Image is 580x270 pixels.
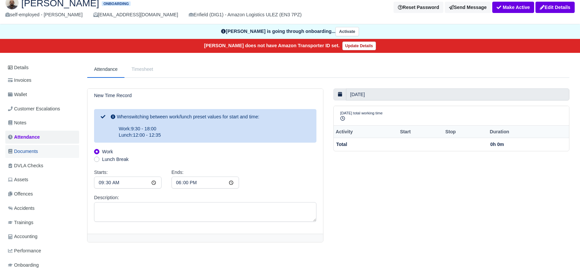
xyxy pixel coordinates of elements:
[5,62,79,74] a: Details
[335,27,359,37] button: Activate
[102,148,113,156] label: Work
[8,190,33,198] span: Offences
[189,11,301,19] div: Enfield (DIG1) - Amazon Logistics ULEZ (EN3 7PZ)
[334,126,398,138] th: Activity
[8,162,43,170] span: DVLA Checks
[94,194,119,202] label: Description:
[8,119,26,127] span: Notes
[490,142,504,147] strong: 0h 0m
[8,261,39,269] span: Onboarding
[8,176,28,184] span: Assets
[342,42,376,50] a: Update Details
[8,91,27,98] span: Wallet
[5,131,79,144] a: Attendance
[398,126,443,138] th: Start
[8,148,38,155] span: Documents
[102,1,130,6] span: Onboarding
[394,2,443,13] button: Reset Password
[5,116,79,129] a: Notes
[8,76,31,84] span: Invoices
[443,126,488,138] th: Stop
[5,145,79,158] a: Documents
[8,105,60,113] span: Customer Escalations
[133,132,161,138] strong: 12:00 - 12:35
[535,2,575,13] a: Edit Details
[117,114,129,119] strong: When
[336,142,347,147] strong: Total
[547,238,580,270] iframe: Chat Widget
[340,111,383,115] small: [DATE] total working time
[87,61,125,78] a: Attendance
[5,159,79,172] a: DVLA Checks
[488,126,559,138] th: Duration
[102,156,129,163] label: Lunch Break
[5,244,79,257] a: Performance
[5,88,79,101] a: Wallet
[5,74,79,87] a: Invoices
[111,126,309,139] p: Work: Lunch:
[5,230,79,243] a: Accounting
[94,169,108,176] label: Starts:
[8,247,41,255] span: Performance
[131,126,156,131] strong: 9:30 - 18:00
[492,2,534,13] button: Make Active
[5,188,79,201] a: Offences
[5,216,79,229] a: Trainings
[172,169,183,176] label: Ends:
[8,233,38,240] span: Accounting
[8,219,33,226] span: Trainings
[94,93,132,98] h6: New Time Record
[5,102,79,115] a: Customer Escalations
[93,11,178,19] div: [EMAIL_ADDRESS][DOMAIN_NAME]
[5,202,79,215] a: Accidents
[5,173,79,186] a: Assets
[125,61,160,77] a: Timesheet
[445,2,491,13] a: Send Message
[8,133,40,141] span: Attendance
[5,11,83,19] div: self-employed - [PERSON_NAME]
[8,204,35,212] span: Accidents
[111,114,309,120] p: switching between work/lunch preset values for start and time:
